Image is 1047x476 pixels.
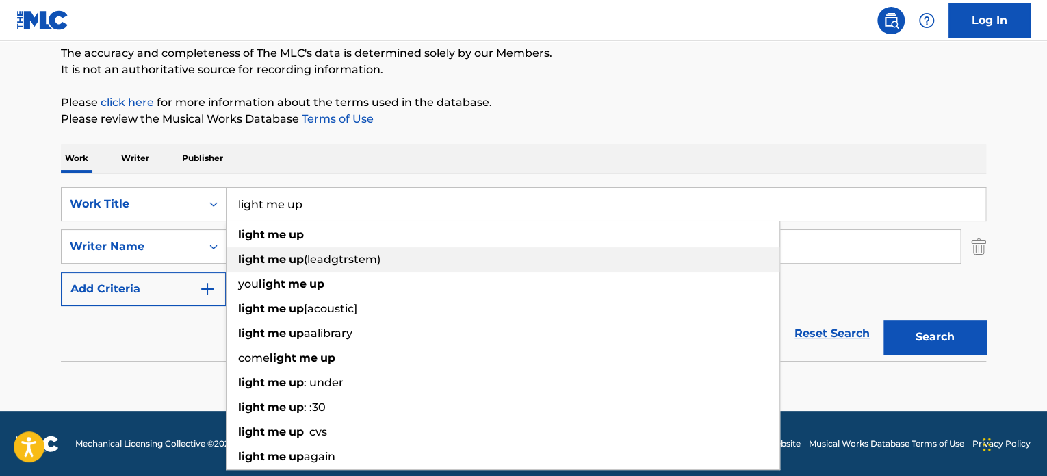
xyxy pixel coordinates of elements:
span: : under [304,376,344,389]
button: Search [883,320,986,354]
img: search [883,12,899,29]
span: _cvs [304,425,327,438]
img: 9d2ae6d4665cec9f34b9.svg [199,281,216,297]
div: Help [913,7,940,34]
a: Terms of Use [299,112,374,125]
strong: up [289,376,304,389]
strong: me [268,425,286,438]
p: The accuracy and completeness of The MLC's data is determined solely by our Members. [61,45,986,62]
strong: light [238,327,265,340]
strong: light [238,425,265,438]
strong: me [288,277,307,290]
strong: me [268,327,286,340]
strong: me [299,351,318,364]
button: Add Criteria [61,272,227,306]
strong: up [309,277,324,290]
span: aalibrary [304,327,352,340]
span: [acoustic] [304,302,357,315]
form: Search Form [61,187,986,361]
p: Please for more information about the terms used in the database. [61,95,986,111]
strong: me [268,401,286,414]
p: It is not an authoritative source for recording information. [61,62,986,78]
strong: up [289,228,304,241]
strong: light [259,277,285,290]
strong: light [238,376,265,389]
img: MLC Logo [16,10,69,30]
strong: light [238,228,265,241]
strong: me [268,228,286,241]
a: Public Search [877,7,905,34]
div: Work Title [70,196,193,212]
strong: up [289,401,304,414]
strong: light [238,253,265,266]
strong: up [289,425,304,438]
span: you [238,277,259,290]
img: logo [16,436,59,452]
div: Writer Name [70,238,193,255]
p: Please review the Musical Works Database [61,111,986,127]
strong: light [270,351,296,364]
span: come [238,351,270,364]
p: Writer [117,144,153,173]
strong: me [268,302,286,315]
span: : :30 [304,401,326,414]
strong: up [289,450,304,463]
p: Publisher [178,144,227,173]
p: Work [61,144,92,173]
strong: me [268,450,286,463]
strong: up [289,302,304,315]
strong: up [320,351,335,364]
strong: light [238,401,265,414]
img: help [918,12,935,29]
span: again [304,450,335,463]
a: Musical Works Database Terms of Use [809,438,964,450]
div: Drag [983,424,991,465]
strong: me [268,253,286,266]
span: Mechanical Licensing Collective © 2025 [75,438,234,450]
strong: me [268,376,286,389]
strong: up [289,253,304,266]
a: click here [101,96,154,109]
a: Reset Search [788,318,877,349]
span: (leadgtrstem) [304,253,380,266]
iframe: Chat Widget [979,410,1047,476]
a: Privacy Policy [972,438,1031,450]
strong: up [289,327,304,340]
strong: light [238,450,265,463]
img: Delete Criterion [971,229,986,264]
a: Log In [948,3,1031,38]
strong: light [238,302,265,315]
